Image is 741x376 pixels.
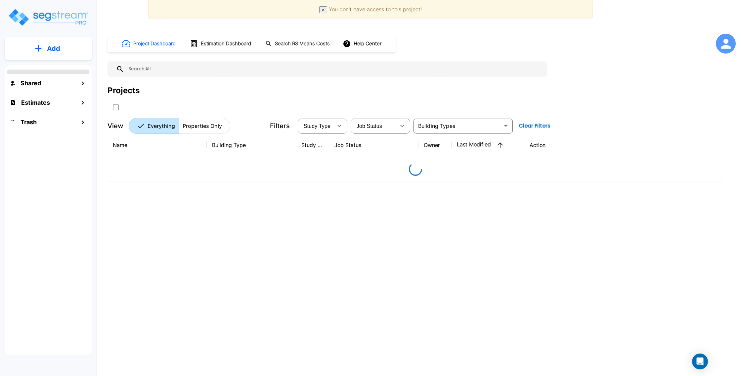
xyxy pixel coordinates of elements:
button: Close [319,6,327,13]
h1: Trash [21,118,37,127]
th: Last Modified [452,133,524,157]
th: Job Status [329,133,418,157]
p: View [108,121,123,131]
th: Action [524,133,567,157]
span: You don't have access to this project! [329,6,422,13]
button: SelectAll [109,101,122,114]
h1: Project Dashboard [133,40,176,48]
p: Everything [148,122,175,130]
button: Project Dashboard [119,36,179,51]
button: Everything [129,118,179,134]
p: Properties Only [183,122,222,130]
th: Building Type [207,133,296,157]
input: Building Types [415,121,500,131]
h1: Shared [21,79,41,88]
div: Select [299,117,333,135]
button: Open [501,121,510,131]
h1: Estimates [21,98,50,107]
input: Search All [124,61,544,77]
span: × [322,7,325,12]
span: Study Type [304,123,330,129]
button: Add [5,39,92,58]
button: Help Center [341,37,384,50]
button: Estimation Dashboard [187,37,255,51]
th: Study Type [296,133,329,157]
p: Filters [270,121,290,131]
button: Clear Filters [516,119,553,132]
button: Properties Only [179,118,230,134]
button: Search RS Means Costs [263,37,333,50]
th: Owner [418,133,452,157]
div: Select [352,117,396,135]
span: Job Status [357,123,382,129]
div: Projects [108,85,140,96]
p: Add [47,44,60,54]
h1: Estimation Dashboard [201,40,251,48]
img: Logo [8,8,89,27]
div: Open Intercom Messenger [692,354,708,369]
h1: Search RS Means Costs [275,40,330,48]
th: Name [108,133,207,157]
div: Platform [129,118,230,134]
